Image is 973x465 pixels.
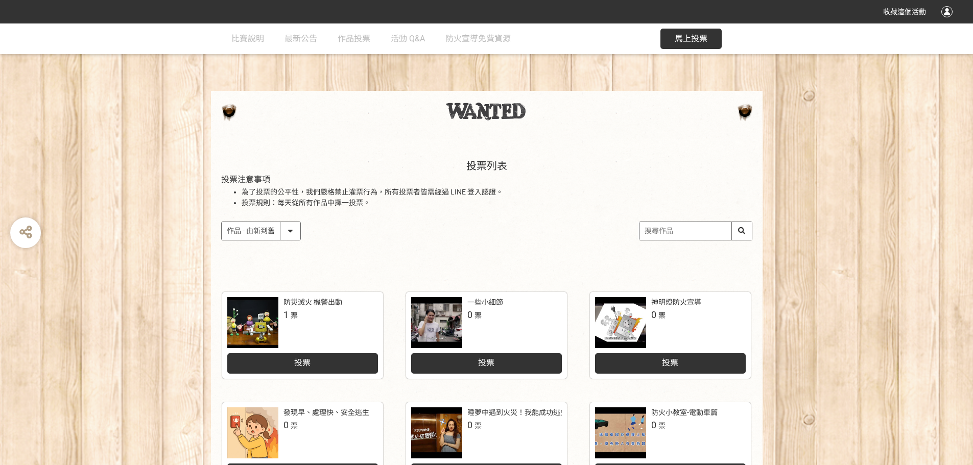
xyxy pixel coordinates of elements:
div: 發現早、處理快、安全逃生 [283,407,369,418]
span: 馬上投票 [675,34,707,43]
a: 防火宣導免費資源 [445,23,511,54]
span: 票 [291,422,298,430]
span: 票 [474,311,482,320]
button: 馬上投票 [660,29,722,49]
a: 活動 Q&A [391,23,425,54]
a: 作品投票 [338,23,370,54]
span: 0 [651,420,656,430]
div: 防火小教室-電動車篇 [651,407,718,418]
span: 1 [283,309,289,320]
span: 最新公告 [284,34,317,43]
span: 比賽說明 [231,34,264,43]
span: 作品投票 [338,34,370,43]
a: 一些小細節0票投票 [406,292,567,379]
div: 一些小細節 [467,297,503,308]
span: 收藏這個活動 [883,8,926,16]
li: 為了投票的公平性，我們嚴格禁止灌票行為，所有投票者皆需經過 LINE 登入認證。 [242,187,752,198]
span: 0 [283,420,289,430]
input: 搜尋作品 [639,222,752,240]
a: 防災滅火 機警出動1票投票 [222,292,383,379]
span: 投票 [478,358,494,368]
a: 神明燈防火宣導0票投票 [590,292,751,379]
a: 比賽說明 [231,23,264,54]
span: 投票 [662,358,678,368]
div: 睡夢中遇到火災！我能成功逃生嗎？ [467,407,582,418]
span: 0 [467,420,472,430]
span: 投票注意事項 [221,175,270,184]
span: 0 [651,309,656,320]
span: 票 [658,422,666,430]
span: 投票 [294,358,311,368]
span: 活動 Q&A [391,34,425,43]
div: 神明燈防火宣導 [651,297,701,308]
div: 防災滅火 機警出動 [283,297,342,308]
span: 票 [658,311,666,320]
a: 最新公告 [284,23,317,54]
span: 0 [467,309,472,320]
span: 票 [291,311,298,320]
span: 票 [474,422,482,430]
span: 防火宣導免費資源 [445,34,511,43]
h1: 投票列表 [221,160,752,172]
li: 投票規則：每天從所有作品中擇一投票。 [242,198,752,208]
